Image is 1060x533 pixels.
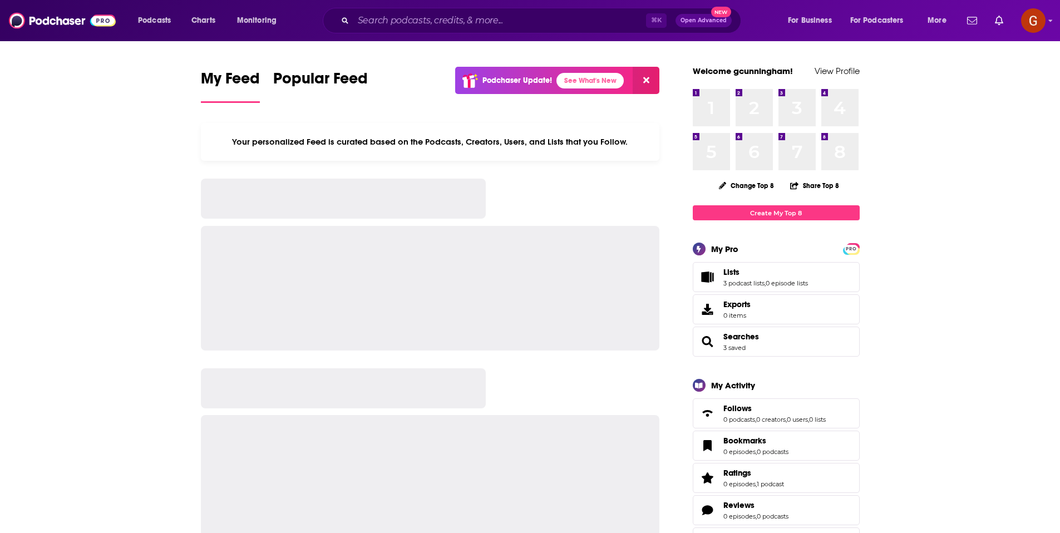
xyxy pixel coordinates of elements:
[723,403,752,413] span: Follows
[809,416,826,423] a: 0 lists
[201,69,260,95] span: My Feed
[990,11,1008,30] a: Show notifications dropdown
[201,123,660,161] div: Your personalized Feed is curated based on the Podcasts, Creators, Users, and Lists that you Follow.
[693,431,860,461] span: Bookmarks
[697,470,719,486] a: Ratings
[723,480,756,488] a: 0 episodes
[920,12,960,29] button: open menu
[780,12,846,29] button: open menu
[723,436,788,446] a: Bookmarks
[756,448,757,456] span: ,
[676,14,732,27] button: Open AdvancedNew
[756,416,786,423] a: 0 creators
[845,245,858,253] span: PRO
[697,302,719,317] span: Exports
[845,244,858,253] a: PRO
[712,179,781,193] button: Change Top 8
[229,12,291,29] button: open menu
[757,448,788,456] a: 0 podcasts
[723,436,766,446] span: Bookmarks
[711,380,755,391] div: My Activity
[928,13,946,28] span: More
[723,500,755,510] span: Reviews
[201,69,260,103] a: My Feed
[130,12,185,29] button: open menu
[843,12,920,29] button: open menu
[723,416,755,423] a: 0 podcasts
[757,512,788,520] a: 0 podcasts
[138,13,171,28] span: Podcasts
[723,403,826,413] a: Follows
[815,66,860,76] a: View Profile
[1021,8,1046,33] button: Show profile menu
[693,294,860,324] a: Exports
[765,279,766,287] span: ,
[693,495,860,525] span: Reviews
[788,13,832,28] span: For Business
[790,175,840,196] button: Share Top 8
[723,512,756,520] a: 0 episodes
[273,69,368,103] a: Popular Feed
[723,468,751,478] span: Ratings
[786,416,787,423] span: ,
[723,279,765,287] a: 3 podcast lists
[353,12,646,29] input: Search podcasts, credits, & more...
[693,262,860,292] span: Lists
[723,299,751,309] span: Exports
[711,7,731,17] span: New
[757,480,784,488] a: 1 podcast
[9,10,116,31] img: Podchaser - Follow, Share and Rate Podcasts
[755,416,756,423] span: ,
[697,406,719,421] a: Follows
[693,398,860,428] span: Follows
[697,438,719,453] a: Bookmarks
[787,416,808,423] a: 0 users
[191,13,215,28] span: Charts
[237,13,277,28] span: Monitoring
[646,13,667,28] span: ⌘ K
[697,334,719,349] a: Searches
[756,480,757,488] span: ,
[963,11,982,30] a: Show notifications dropdown
[697,269,719,285] a: Lists
[723,267,739,277] span: Lists
[723,332,759,342] a: Searches
[697,502,719,518] a: Reviews
[723,448,756,456] a: 0 episodes
[850,13,904,28] span: For Podcasters
[808,416,809,423] span: ,
[723,344,746,352] a: 3 saved
[1021,8,1046,33] img: User Profile
[693,463,860,493] span: Ratings
[723,468,784,478] a: Ratings
[766,279,808,287] a: 0 episode lists
[723,267,808,277] a: Lists
[693,205,860,220] a: Create My Top 8
[681,18,727,23] span: Open Advanced
[723,500,788,510] a: Reviews
[723,312,751,319] span: 0 items
[273,69,368,95] span: Popular Feed
[333,8,752,33] div: Search podcasts, credits, & more...
[1021,8,1046,33] span: Logged in as gcunningham
[756,512,757,520] span: ,
[556,73,624,88] a: See What's New
[482,76,552,85] p: Podchaser Update!
[184,12,222,29] a: Charts
[711,244,738,254] div: My Pro
[693,327,860,357] span: Searches
[693,66,793,76] a: Welcome gcunningham!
